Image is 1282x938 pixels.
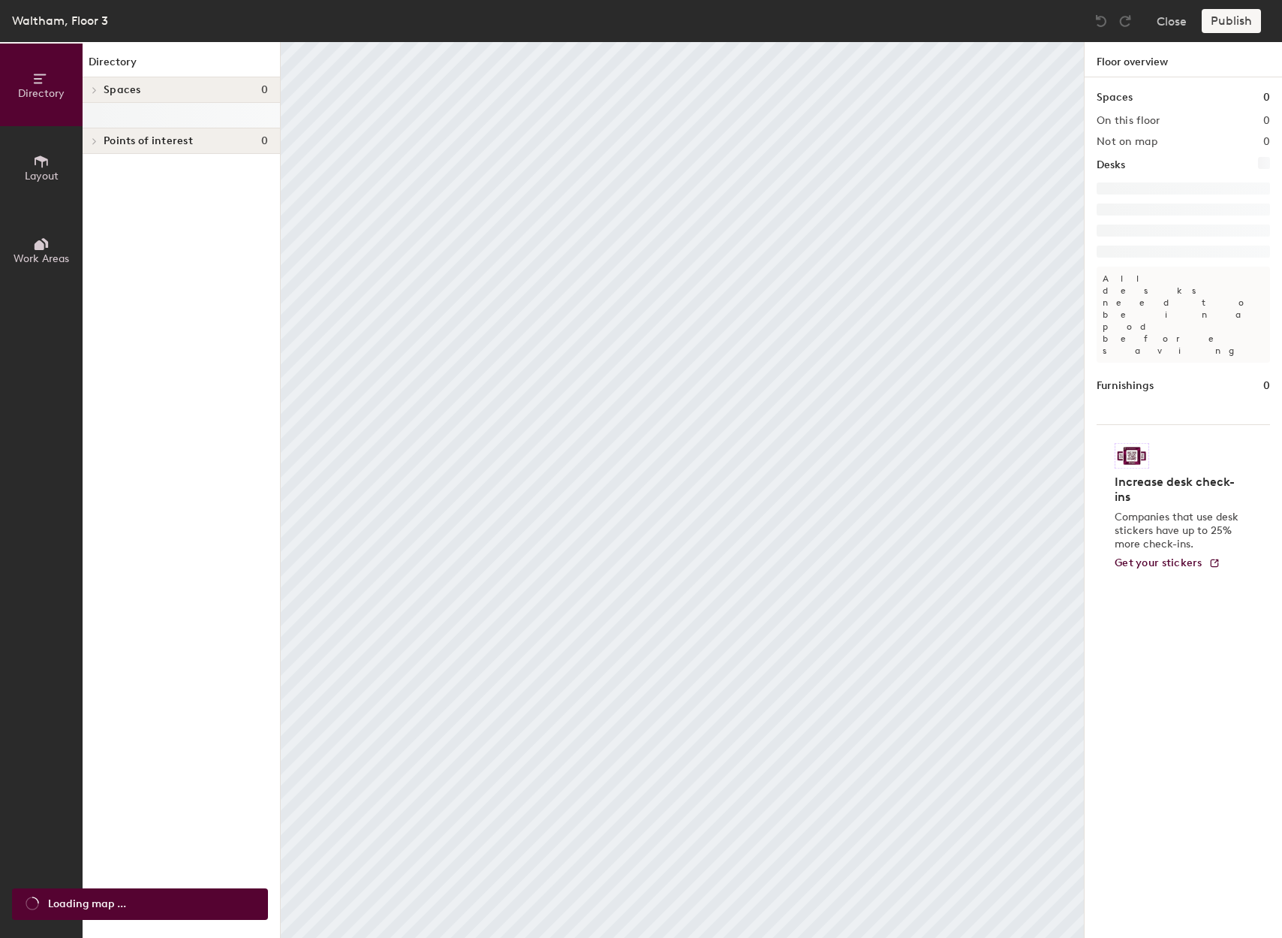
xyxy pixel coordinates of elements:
[261,135,268,147] span: 0
[14,252,69,265] span: Work Areas
[1118,14,1133,29] img: Redo
[1115,443,1149,469] img: Sticker logo
[1115,557,1220,570] a: Get your stickers
[1097,267,1270,363] p: All desks need to be in a pod before saving
[25,170,59,182] span: Layout
[18,87,65,100] span: Directory
[1263,115,1270,127] h2: 0
[1097,115,1160,127] h2: On this floor
[1097,136,1157,148] h2: Not on map
[1115,475,1243,505] h4: Increase desk check-ins
[1263,378,1270,394] h1: 0
[1157,9,1187,33] button: Close
[104,84,141,96] span: Spaces
[1263,89,1270,106] h1: 0
[261,84,268,96] span: 0
[48,896,126,912] span: Loading map ...
[1115,511,1243,551] p: Companies that use desk stickers have up to 25% more check-ins.
[1097,89,1133,106] h1: Spaces
[1097,378,1154,394] h1: Furnishings
[1115,556,1202,569] span: Get your stickers
[83,54,280,77] h1: Directory
[104,135,193,147] span: Points of interest
[1097,157,1125,173] h1: Desks
[1085,42,1282,77] h1: Floor overview
[1263,136,1270,148] h2: 0
[281,42,1084,938] canvas: Map
[12,11,108,30] div: Waltham, Floor 3
[1094,14,1109,29] img: Undo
